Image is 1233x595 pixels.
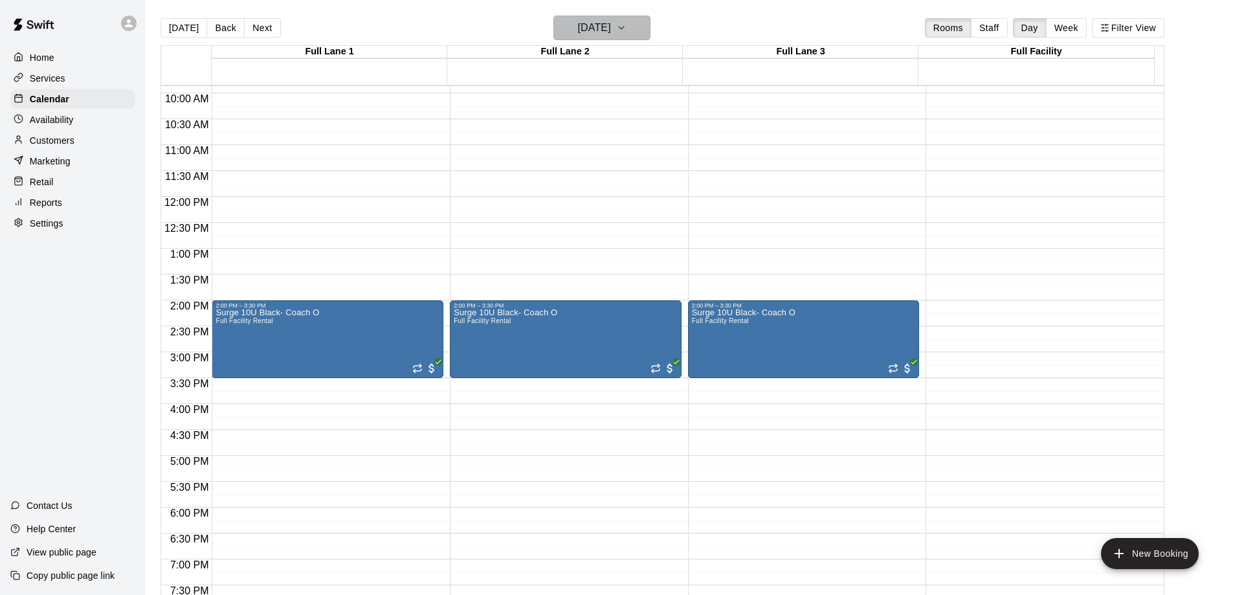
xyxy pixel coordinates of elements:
[167,559,212,570] span: 7:00 PM
[27,499,72,512] p: Contact Us
[244,18,280,38] button: Next
[971,18,1008,38] button: Staff
[10,172,135,192] a: Retail
[10,214,135,233] a: Settings
[162,145,212,156] span: 11:00 AM
[167,300,212,311] span: 2:00 PM
[167,404,212,415] span: 4:00 PM
[167,275,212,286] span: 1:30 PM
[167,378,212,389] span: 3:30 PM
[161,197,212,208] span: 12:00 PM
[27,546,96,559] p: View public page
[161,18,207,38] button: [DATE]
[167,456,212,467] span: 5:00 PM
[162,93,212,104] span: 10:00 AM
[30,217,63,230] p: Settings
[30,72,65,85] p: Services
[578,19,611,37] h6: [DATE]
[212,300,443,378] div: 2:00 PM – 3:30 PM: Surge 10U Black- Coach O
[30,155,71,168] p: Marketing
[216,317,272,324] span: Full Facility Rental
[167,352,212,363] span: 3:00 PM
[27,522,76,535] p: Help Center
[167,430,212,441] span: 4:30 PM
[1101,538,1199,569] button: add
[161,223,212,234] span: 12:30 PM
[901,362,914,375] span: All customers have paid
[30,51,54,64] p: Home
[692,317,749,324] span: Full Facility Rental
[425,362,438,375] span: All customers have paid
[30,175,54,188] p: Retail
[206,18,245,38] button: Back
[918,46,1154,58] div: Full Facility
[1092,18,1164,38] button: Filter View
[688,300,920,378] div: 2:00 PM – 3:30 PM: Surge 10U Black- Coach O
[167,249,212,260] span: 1:00 PM
[10,69,135,88] a: Services
[167,533,212,544] span: 6:30 PM
[167,326,212,337] span: 2:30 PM
[216,302,439,309] div: 2:00 PM – 3:30 PM
[30,113,74,126] p: Availability
[30,196,62,209] p: Reports
[454,302,678,309] div: 2:00 PM – 3:30 PM
[553,16,650,40] button: [DATE]
[454,317,511,324] span: Full Facility Rental
[27,569,115,582] p: Copy public page link
[10,89,135,109] a: Calendar
[162,119,212,130] span: 10:30 AM
[1046,18,1087,38] button: Week
[450,300,682,378] div: 2:00 PM – 3:30 PM: Surge 10U Black- Coach O
[10,131,135,150] a: Customers
[888,363,898,374] span: Recurring event
[10,152,135,171] a: Marketing
[167,508,212,519] span: 6:00 PM
[30,93,69,106] p: Calendar
[412,363,423,374] span: Recurring event
[30,134,74,147] p: Customers
[212,46,447,58] div: Full Lane 1
[683,46,918,58] div: Full Lane 3
[10,48,135,67] a: Home
[925,18,972,38] button: Rooms
[1013,18,1047,38] button: Day
[663,362,676,375] span: All customers have paid
[10,110,135,129] a: Availability
[162,171,212,182] span: 11:30 AM
[650,363,661,374] span: Recurring event
[447,46,683,58] div: Full Lane 2
[692,302,916,309] div: 2:00 PM – 3:30 PM
[10,193,135,212] a: Reports
[167,482,212,493] span: 5:30 PM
